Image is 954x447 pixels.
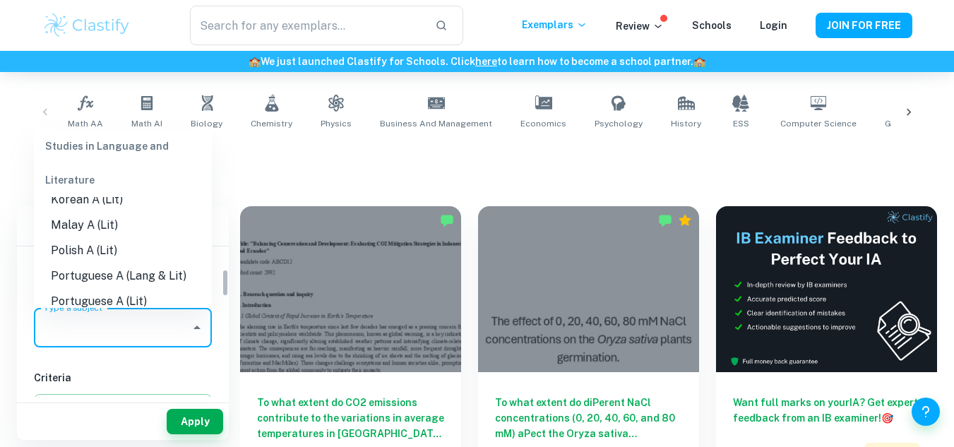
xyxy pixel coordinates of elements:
span: Computer Science [780,117,857,130]
li: Korean A (Lit) [34,187,212,213]
img: Thumbnail [716,206,937,372]
img: Marked [658,213,672,227]
span: ESS [733,117,749,130]
a: here [475,56,497,67]
a: Login [760,20,787,31]
button: JOIN FOR FREE [816,13,912,38]
h6: To what extent do CO2 emissions contribute to the variations in average temperatures in [GEOGRAPH... [257,395,444,441]
span: 🎯 [881,412,893,424]
h6: To what extent do diPerent NaCl concentrations (0, 20, 40, 60, and 80 mM) aPect the Oryza sativa ... [495,395,682,441]
span: Geography [885,117,931,130]
button: Close [187,318,207,338]
p: Review [616,18,664,34]
span: Business and Management [380,117,492,130]
div: Studies in Language and Literature [34,129,212,197]
h1: All IA Examples [63,147,891,172]
span: 🏫 [693,56,705,67]
button: Select [34,394,212,419]
span: Physics [321,117,352,130]
button: Help and Feedback [912,398,940,426]
span: Math AA [68,117,103,130]
input: Search for any exemplars... [190,6,423,45]
span: Economics [520,117,566,130]
span: Math AI [131,117,162,130]
li: Portuguese A (Lit) [34,289,212,314]
li: Portuguese A (Lang & Lit) [34,263,212,289]
h6: Filter exemplars [17,206,229,246]
img: Marked [440,213,454,227]
span: Chemistry [251,117,292,130]
h6: Want full marks on your IA ? Get expert feedback from an IB examiner! [733,395,920,426]
span: Psychology [595,117,643,130]
img: Clastify logo [42,11,132,40]
span: Biology [191,117,222,130]
div: Premium [678,213,692,227]
button: Apply [167,409,223,434]
li: Polish A (Lit) [34,238,212,263]
h6: Criteria [34,370,212,386]
li: Malay A (Lit) [34,213,212,238]
h6: We just launched Clastify for Schools. Click to learn how to become a school partner. [3,54,951,69]
span: 🏫 [249,56,261,67]
p: Exemplars [522,17,588,32]
span: History [671,117,701,130]
a: Schools [692,20,732,31]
